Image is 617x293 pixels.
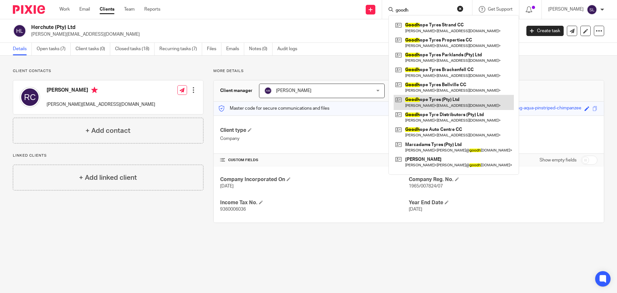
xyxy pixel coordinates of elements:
h4: [PERSON_NAME] [47,87,155,95]
h4: CUSTOM FIELDS [220,158,409,163]
p: [PERSON_NAME][EMAIL_ADDRESS][DOMAIN_NAME] [31,31,517,38]
h2: Herchute (Pty) Ltd [31,24,420,31]
h4: Year End Date [409,199,597,206]
a: Email [79,6,90,13]
span: [DATE] [409,207,422,212]
a: Client tasks (0) [76,43,110,55]
p: Linked clients [13,153,203,158]
img: svg%3E [264,87,272,95]
i: Primary [91,87,98,93]
h4: + Add contact [85,126,130,136]
img: svg%3E [587,5,597,15]
a: Recurring tasks (7) [159,43,202,55]
a: Notes (0) [249,43,273,55]
h4: Income Tax No. [220,199,409,206]
a: Create task [526,26,564,36]
h3: Client manager [220,87,253,94]
p: More details [213,69,604,74]
a: Files [207,43,221,55]
p: [PERSON_NAME] [548,6,584,13]
a: Clients [100,6,114,13]
a: Details [13,43,32,55]
h4: Company Reg. No. [409,176,597,183]
img: Pixie [13,5,45,14]
h4: + Add linked client [79,173,137,183]
a: Work [59,6,70,13]
a: Team [124,6,135,13]
img: svg%3E [13,24,26,38]
p: Client contacts [13,69,203,74]
label: Show empty fields [540,157,577,163]
span: [DATE] [220,184,234,188]
img: svg%3E [20,87,40,107]
span: 9360006036 [220,207,246,212]
p: Master code for secure communications and files [219,105,329,112]
a: Open tasks (7) [37,43,71,55]
a: Closed tasks (18) [115,43,155,55]
input: Search [395,8,453,14]
a: Audit logs [277,43,302,55]
h4: Client type [220,127,409,134]
span: 1965/007824/07 [409,184,443,188]
span: Get Support [488,7,513,12]
a: Emails [226,43,244,55]
span: [PERSON_NAME] [276,88,311,93]
p: Company [220,135,409,142]
button: Clear [457,5,463,12]
div: governing-aqua-pinstriped-chimpanzee [502,105,581,112]
h4: Company Incorporated On [220,176,409,183]
p: [PERSON_NAME][EMAIL_ADDRESS][DOMAIN_NAME] [47,101,155,108]
a: Reports [144,6,160,13]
